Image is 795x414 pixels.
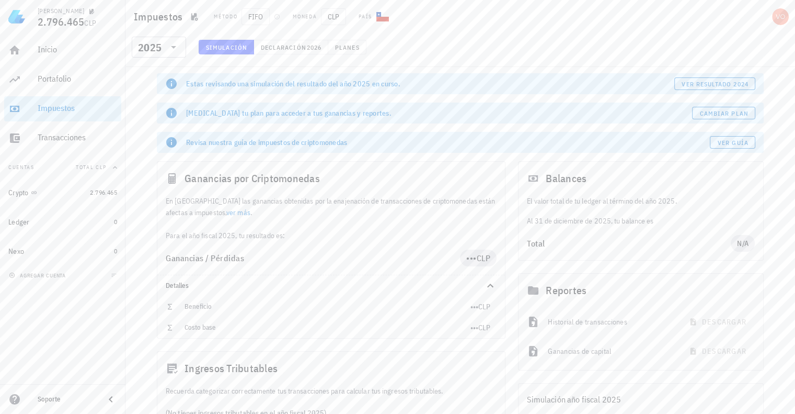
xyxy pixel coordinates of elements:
[478,302,490,311] span: CLP
[38,395,96,404] div: Soporte
[4,180,121,205] a: Crypto 2.796.465
[185,302,212,311] span: Beneficio
[114,218,117,226] span: 0
[186,79,674,89] div: Estas revisando una simulación del resultado del año 2025 en curso.
[132,37,186,58] div: 2025
[717,139,748,147] span: Ver guía
[6,270,71,281] button: agregar cuenta
[90,188,117,196] span: 2.796.465
[681,80,748,88] span: ver resultado 2024
[548,340,674,363] div: Ganancias de capital
[335,43,360,51] span: Planes
[38,132,117,142] div: Transacciones
[38,103,117,113] div: Impuestos
[8,247,24,256] div: Nexo
[306,43,321,51] span: 2026
[76,164,107,171] span: Total CLP
[8,218,30,227] div: Ledger
[166,282,471,290] div: Detalles
[186,108,391,118] span: [MEDICAL_DATA] tu plan para acceder a tus ganancias y reportes.
[4,38,121,63] a: Inicio
[199,40,254,54] button: Simulación
[186,137,710,148] div: Revisa nuestra guía de impuestos de criptomonedas
[134,8,187,25] h1: Impuestos
[8,188,29,197] div: Crypto
[157,352,505,385] div: Ingresos Tributables
[84,18,96,28] span: CLP
[699,109,748,117] span: Cambiar plan
[157,162,505,195] div: Ganancias por Criptomonedas
[470,302,478,311] span: •••
[477,253,491,263] span: CLP
[470,323,478,332] span: •••
[138,42,162,53] div: 2025
[772,8,789,25] div: avatar
[4,239,121,264] a: Nexo 0
[478,323,490,332] span: CLP
[548,310,674,333] div: Historial de transacciones
[321,8,346,25] span: CLP
[4,209,121,234] a: Ledger 0
[254,40,328,54] button: Declaración 2026
[466,253,477,263] span: •••
[241,8,270,25] span: FIFO
[527,239,731,248] div: Total
[157,275,505,296] div: Detalles
[185,323,216,332] span: Costo base
[328,40,366,54] button: Planes
[226,208,250,217] a: ver más
[38,74,117,84] div: Portafolio
[260,43,306,51] span: Declaración
[8,8,25,25] img: LedgiFi
[4,67,121,92] a: Portafolio
[692,107,755,119] a: Cambiar plan
[519,274,763,307] div: Reportes
[114,247,117,255] span: 0
[4,96,121,121] a: Impuestos
[710,136,755,149] a: Ver guía
[527,195,755,207] p: El valor total de tu ledger al término del año 2025.
[38,15,84,29] span: 2.796.465
[674,77,755,90] button: ver resultado 2024
[737,235,748,252] span: N/A
[38,44,117,54] div: Inicio
[166,253,244,263] span: Ganancias / Pérdidas
[38,7,84,15] div: [PERSON_NAME]
[4,155,121,180] button: CuentasTotal CLP
[205,43,247,51] span: Simulación
[293,13,317,21] div: Moneda
[157,385,505,397] div: Recuerda categorizar correctamente tus transacciones para calcular tus ingresos tributables.
[359,13,372,21] div: País
[519,162,763,195] div: Balances
[519,195,763,227] div: Al 31 de diciembre de 2025, tu balance es
[4,126,121,151] a: Transacciones
[157,195,505,241] div: En [GEOGRAPHIC_DATA] las ganancias obtenidas por la enajenación de transacciones de criptomonedas...
[214,13,237,21] div: Método
[376,10,389,23] div: CL-icon
[11,272,66,279] span: agregar cuenta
